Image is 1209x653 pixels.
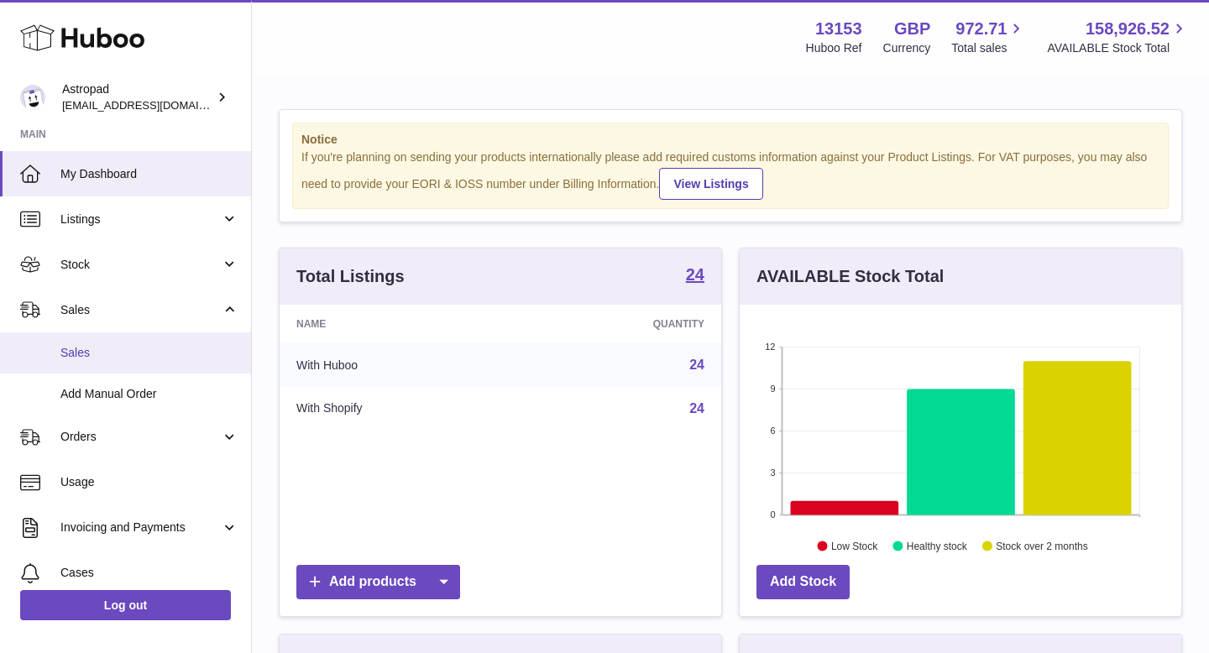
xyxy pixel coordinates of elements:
[60,474,238,490] span: Usage
[60,429,221,445] span: Orders
[770,509,775,520] text: 0
[518,305,721,343] th: Quantity
[883,40,931,56] div: Currency
[907,540,968,551] text: Healthy stock
[770,384,775,394] text: 9
[1047,18,1189,56] a: 158,926.52 AVAILABLE Stock Total
[815,18,862,40] strong: 13153
[689,358,704,372] a: 24
[806,40,862,56] div: Huboo Ref
[280,343,518,387] td: With Huboo
[686,266,704,286] a: 24
[996,540,1087,551] text: Stock over 2 months
[60,212,221,227] span: Listings
[301,149,1159,200] div: If you're planning on sending your products internationally please add required customs informati...
[60,565,238,581] span: Cases
[296,565,460,599] a: Add products
[1047,40,1189,56] span: AVAILABLE Stock Total
[770,426,775,436] text: 6
[770,468,775,478] text: 3
[20,85,45,110] img: matt@astropad.com
[60,257,221,273] span: Stock
[60,345,238,361] span: Sales
[659,168,762,200] a: View Listings
[296,265,405,288] h3: Total Listings
[280,305,518,343] th: Name
[831,540,878,551] text: Low Stock
[60,386,238,402] span: Add Manual Order
[301,132,1159,148] strong: Notice
[756,265,944,288] h3: AVAILABLE Stock Total
[62,81,213,113] div: Astropad
[62,98,247,112] span: [EMAIL_ADDRESS][DOMAIN_NAME]
[60,520,221,535] span: Invoicing and Payments
[60,166,238,182] span: My Dashboard
[1086,18,1170,40] span: 158,926.52
[60,302,221,318] span: Sales
[894,18,930,40] strong: GBP
[765,342,775,352] text: 12
[20,590,231,620] a: Log out
[951,40,1026,56] span: Total sales
[280,387,518,431] td: With Shopify
[756,565,850,599] a: Add Stock
[955,18,1007,40] span: 972.71
[686,266,704,283] strong: 24
[951,18,1026,56] a: 972.71 Total sales
[689,401,704,415] a: 24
